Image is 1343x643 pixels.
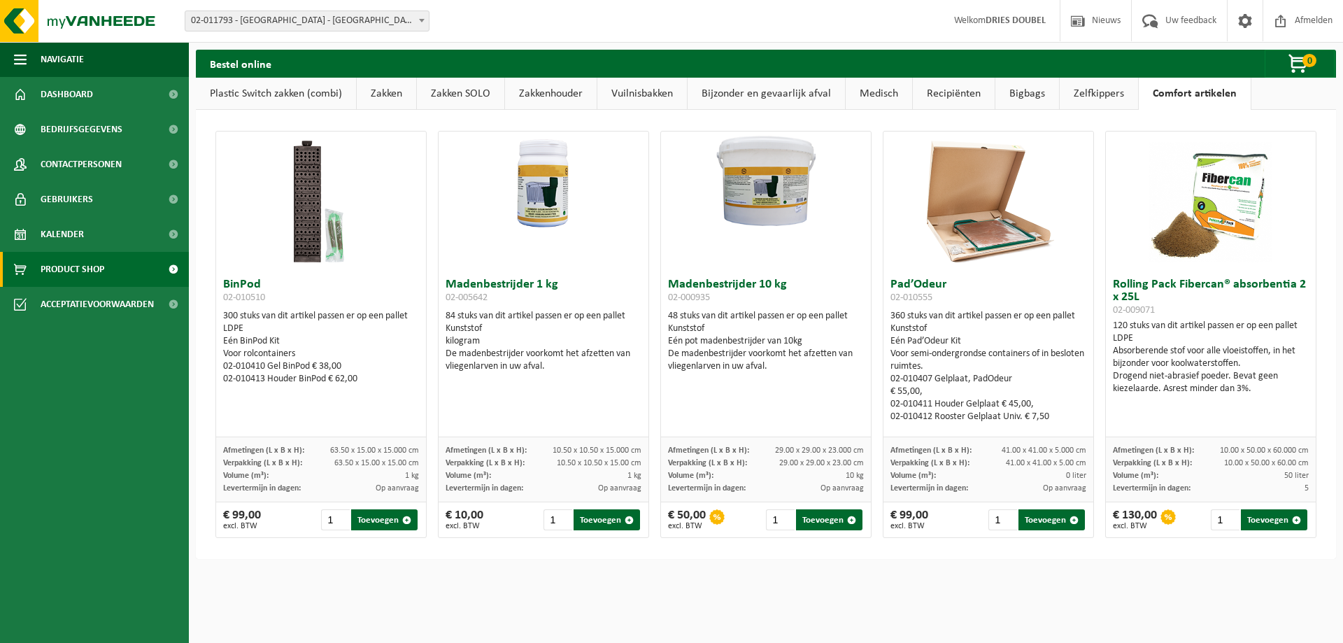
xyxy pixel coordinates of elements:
[913,78,995,110] a: Recipiënten
[688,78,845,110] a: Bijzonder en gevaarlijk afval
[779,459,864,467] span: 29.00 x 29.00 x 23.00 cm
[1302,54,1316,67] span: 0
[1113,278,1309,316] h3: Rolling Pack Fibercan® absorbentia 2 x 25L
[986,15,1046,26] strong: DRIES DOUBEL
[668,484,746,493] span: Levertermijn in dagen:
[357,78,416,110] a: Zakken
[668,278,864,306] h3: Madenbestrijder 10 kg
[223,522,261,530] span: excl. BTW
[1113,522,1157,530] span: excl. BTW
[988,509,1017,530] input: 1
[1113,305,1155,316] span: 02-009071
[446,446,527,455] span: Afmetingen (L x B x H):
[1113,509,1157,530] div: € 130,00
[1113,459,1192,467] span: Verpakking (L x B x H):
[41,182,93,217] span: Gebruikers
[446,522,483,530] span: excl. BTW
[41,287,154,322] span: Acceptatievoorwaarden
[890,522,928,530] span: excl. BTW
[627,472,641,480] span: 1 kg
[890,472,936,480] span: Volume (m³):
[351,509,418,530] button: Toevoegen
[796,509,862,530] button: Toevoegen
[1113,446,1194,455] span: Afmetingen (L x B x H):
[1220,446,1309,455] span: 10.00 x 50.00 x 60.000 cm
[1006,459,1086,467] span: 41.00 x 41.00 x 5.00 cm
[223,484,301,493] span: Levertermijn in dagen:
[668,509,706,530] div: € 50,00
[223,348,419,386] div: Voor rolcontainers 02-010410 Gel BinPod € 38,00 02-010413 Houder BinPod € 62,00
[405,472,419,480] span: 1 kg
[1139,78,1251,110] a: Comfort artikelen
[890,278,1086,306] h3: Pad’Odeur
[766,509,795,530] input: 1
[330,446,419,455] span: 63.50 x 15.00 x 15.000 cm
[1305,484,1309,493] span: 5
[1113,370,1309,395] div: Drogend niet-abrasief poeder. Bevat geen kiezelaarde. Asrest minder dan 3%.
[223,292,265,303] span: 02-010510
[1113,345,1309,370] div: Absorberende stof voor alle vloeistoffen, in het bijzonder voor koolwaterstoffen.
[668,472,713,480] span: Volume (m³):
[334,459,419,467] span: 63.50 x 15.00 x 15.00 cm
[543,509,572,530] input: 1
[1211,509,1239,530] input: 1
[446,348,641,373] div: De madenbestrijder voorkomt het afzetten van vliegenlarven in uw afval.
[668,522,706,530] span: excl. BTW
[775,446,864,455] span: 29.00 x 29.00 x 23.000 cm
[223,459,302,467] span: Verpakking (L x B x H):
[846,472,864,480] span: 10 kg
[1113,472,1158,480] span: Volume (m³):
[890,323,1086,335] div: Kunststof
[1113,320,1309,395] div: 120 stuks van dit artikel passen er op een pallet
[890,335,1086,348] div: Eén Pad’Odeur Kit
[846,78,912,110] a: Medisch
[1113,484,1191,493] span: Levertermijn in dagen:
[417,78,504,110] a: Zakken SOLO
[918,132,1058,271] img: 02-010555
[439,132,648,236] img: 02-005642
[890,310,1086,423] div: 360 stuks van dit artikel passen er op een pallet
[1066,472,1086,480] span: 0 liter
[446,472,491,480] span: Volume (m³):
[668,348,864,373] div: De madenbestrijder voorkomt het afzetten van vliegenlarven in uw afval.
[1241,509,1307,530] button: Toevoegen
[223,323,419,335] div: LDPE
[597,78,687,110] a: Vuilnisbakken
[668,446,749,455] span: Afmetingen (L x B x H):
[668,335,864,348] div: Eén pot madenbestrijder van 10kg
[41,252,104,287] span: Product Shop
[1284,472,1309,480] span: 50 liter
[196,50,285,77] h2: Bestel online
[223,310,419,386] div: 300 stuks van dit artikel passen er op een pallet
[995,78,1059,110] a: Bigbags
[41,147,122,182] span: Contactpersonen
[376,484,419,493] span: Op aanvraag
[890,509,928,530] div: € 99,00
[446,310,641,373] div: 84 stuks van dit artikel passen er op een pallet
[820,484,864,493] span: Op aanvraag
[1018,509,1085,530] button: Toevoegen
[890,348,1086,423] div: Voor semi-ondergrondse containers of in besloten ruimtes. 02-010407 Gelplaat, PadOdeur € 55,00, 0...
[446,278,641,306] h3: Madenbestrijder 1 kg
[446,335,641,348] div: kilogram
[1060,78,1138,110] a: Zelfkippers
[446,459,525,467] span: Verpakking (L x B x H):
[890,459,969,467] span: Verpakking (L x B x H):
[890,484,968,493] span: Levertermijn in dagen:
[196,78,356,110] a: Plastic Switch zakken (combi)
[668,459,747,467] span: Verpakking (L x B x H):
[890,446,972,455] span: Afmetingen (L x B x H):
[598,484,641,493] span: Op aanvraag
[668,310,864,373] div: 48 stuks van dit artikel passen er op een pallet
[1265,50,1335,78] button: 0
[446,323,641,335] div: Kunststof
[251,132,391,271] img: 02-010510
[321,509,350,530] input: 1
[223,472,269,480] span: Volume (m³):
[41,217,84,252] span: Kalender
[185,11,429,31] span: 02-011793 - PACORINI CENTER - ANTWERPEN
[41,42,84,77] span: Navigatie
[223,509,261,530] div: € 99,00
[553,446,641,455] span: 10.50 x 10.50 x 15.000 cm
[185,10,429,31] span: 02-011793 - PACORINI CENTER - ANTWERPEN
